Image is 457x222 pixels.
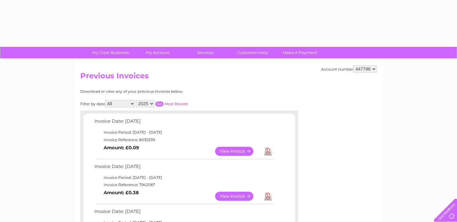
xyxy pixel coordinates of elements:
[80,89,244,94] div: Download or view any of your previous invoices below.
[93,136,275,144] td: Invoice Reference: 8032539
[274,47,326,58] a: Make A Payment
[80,72,377,83] h2: Previous Invoices
[264,147,272,156] a: Download
[227,47,278,58] a: Customer Help
[80,100,244,107] div: Filter by date
[85,47,136,58] a: My Clear Business
[104,145,139,150] b: Amount: £0.09
[93,162,275,174] td: Invoice Date: [DATE]
[132,47,184,58] a: My Account
[321,65,377,73] div: Account number
[215,147,261,156] a: View
[164,101,188,106] a: Most Recent
[93,207,275,219] td: Invoice Date: [DATE]
[93,129,275,136] td: Invoice Period: [DATE] - [DATE]
[264,192,272,201] a: Download
[93,117,275,129] td: Invoice Date: [DATE]
[93,174,275,181] td: Invoice Period: [DATE] - [DATE]
[215,192,261,201] a: View
[180,47,231,58] a: Services
[104,190,139,195] b: Amount: £0.38
[93,181,275,189] td: Invoice Reference: 7942067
